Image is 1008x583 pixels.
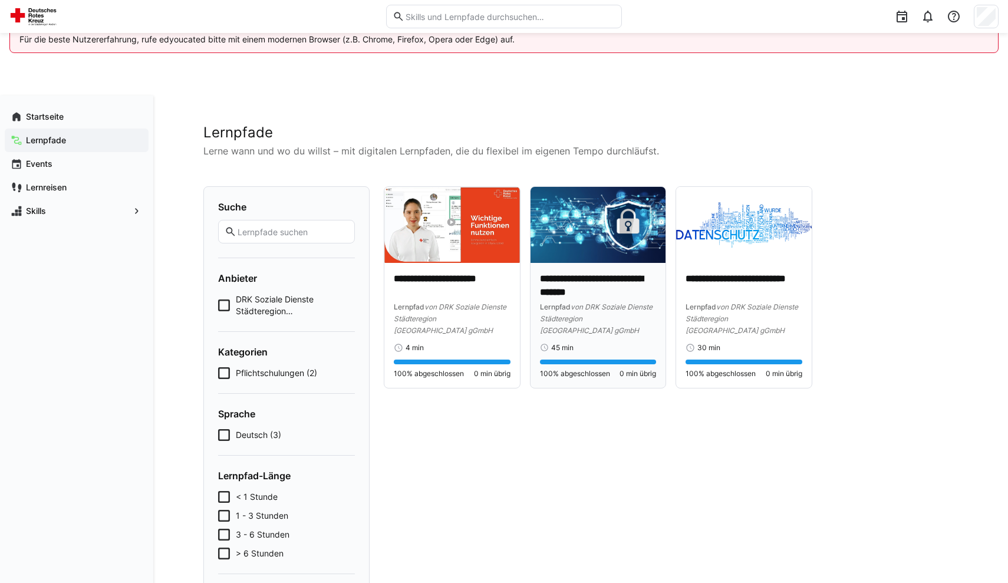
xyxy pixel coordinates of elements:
span: Pflichtschulungen (2) [236,367,317,379]
span: 100% abgeschlossen [540,369,610,378]
span: 30 min [697,343,720,353]
h2: Lernpfade [203,124,958,141]
span: 0 min übrig [620,369,656,378]
span: 0 min übrig [474,369,510,378]
span: von DRK Soziale Dienste Städteregion [GEOGRAPHIC_DATA] gGmbH [686,302,798,335]
span: 4 min [406,343,424,353]
input: Skills und Lernpfade durchsuchen… [404,11,615,22]
h4: Anbieter [218,272,355,284]
p: Lerne wann und wo du willst – mit digitalen Lernpfaden, die du flexibel im eigenen Tempo durchläu... [203,144,958,158]
span: von DRK Soziale Dienste Städteregion [GEOGRAPHIC_DATA] gGmbH [394,302,506,335]
h4: Suche [218,201,355,213]
span: von DRK Soziale Dienste Städteregion [GEOGRAPHIC_DATA] gGmbH [540,302,653,335]
span: Lernpfad [540,302,571,311]
span: 100% abgeschlossen [686,369,756,378]
span: 0 min übrig [766,369,802,378]
span: 1 - 3 Stunden [236,510,288,522]
img: image [676,187,812,263]
p: Für die beste Nutzererfahrung, rufe edyoucated bitte mit einem modernen Browser (z.B. Chrome, Fir... [19,34,989,45]
img: image [384,187,520,263]
span: 45 min [551,343,574,353]
span: > 6 Stunden [236,548,284,559]
img: image [531,187,666,263]
span: < 1 Stunde [236,491,278,503]
h4: Sprache [218,408,355,420]
span: Lernpfad [686,302,716,311]
span: DRK Soziale Dienste Städteregion [GEOGRAPHIC_DATA] gGmbH (3) [236,294,355,317]
input: Lernpfade suchen [236,226,348,237]
span: Lernpfad [394,302,424,311]
h4: Lernpfad-Länge [218,470,355,482]
span: 100% abgeschlossen [394,369,464,378]
span: 3 - 6 Stunden [236,529,289,541]
span: Deutsch (3) [236,429,281,441]
h4: Kategorien [218,346,355,358]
